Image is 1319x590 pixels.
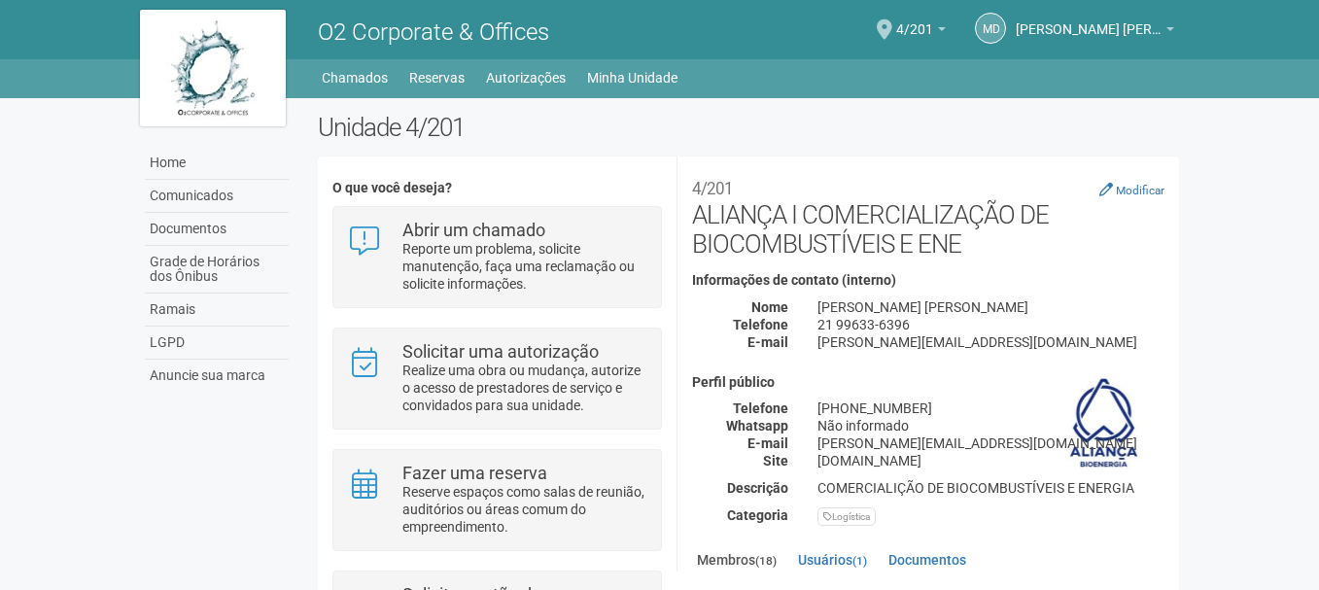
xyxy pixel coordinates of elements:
h4: Perfil público [692,375,1164,390]
strong: Site [763,453,788,469]
a: Documentos [884,545,971,574]
a: [PERSON_NAME] [PERSON_NAME] [1016,24,1174,40]
strong: Fazer uma reserva [402,463,547,483]
span: O2 Corporate & Offices [318,18,549,46]
a: Minha Unidade [587,64,677,91]
p: Reporte um problema, solicite manutenção, faça uma reclamação ou solicite informações. [402,240,646,293]
a: 4/201 [896,24,946,40]
a: Abrir um chamado Reporte um problema, solicite manutenção, faça uma reclamação ou solicite inform... [348,222,646,293]
p: Reserve espaços como salas de reunião, auditórios ou áreas comum do empreendimento. [402,483,646,536]
strong: Telefone [733,317,788,332]
div: [PERSON_NAME][EMAIL_ADDRESS][DOMAIN_NAME] [803,333,1179,351]
div: Não informado [803,417,1179,434]
img: logo.jpg [140,10,286,126]
small: (1) [852,554,867,568]
div: [PERSON_NAME][EMAIL_ADDRESS][DOMAIN_NAME] [803,434,1179,452]
strong: E-mail [747,435,788,451]
div: Logística [817,507,876,526]
a: Ramais [145,294,289,327]
a: Md [975,13,1006,44]
strong: E-mail [747,334,788,350]
img: business.png [1057,375,1151,472]
a: LGPD [145,327,289,360]
strong: Nome [751,299,788,315]
h4: O que você deseja? [332,181,662,195]
div: [DOMAIN_NAME] [803,452,1179,469]
p: Realize uma obra ou mudança, autorize o acesso de prestadores de serviço e convidados para sua un... [402,362,646,414]
strong: Categoria [727,507,788,523]
a: Chamados [322,64,388,91]
a: Grade de Horários dos Ônibus [145,246,289,294]
a: Solicitar uma autorização Realize uma obra ou mudança, autorize o acesso de prestadores de serviç... [348,343,646,414]
strong: Solicitar uma autorização [402,341,599,362]
a: Usuários(1) [793,545,872,574]
strong: Abrir um chamado [402,220,545,240]
h4: Informações de contato (interno) [692,273,1164,288]
a: Fazer uma reserva Reserve espaços como salas de reunião, auditórios ou áreas comum do empreendime... [348,465,646,536]
div: COMERCIALIÇÃO DE BIOCOMBUSTÍVEIS E ENERGIA [803,479,1179,497]
div: [PERSON_NAME] [PERSON_NAME] [803,298,1179,316]
small: Modificar [1116,184,1164,197]
a: Autorizações [486,64,566,91]
span: 4/201 [896,3,933,37]
a: Comunicados [145,180,289,213]
a: Anuncie sua marca [145,360,289,392]
a: Home [145,147,289,180]
strong: Telefone [733,400,788,416]
a: Membros(18) [692,545,781,577]
small: 4/201 [692,179,733,198]
div: [PHONE_NUMBER] [803,399,1179,417]
h2: Unidade 4/201 [318,113,1180,142]
span: Marcelo de Andrade Ferreira [1016,3,1162,37]
strong: Descrição [727,480,788,496]
div: 21 99633-6396 [803,316,1179,333]
a: Modificar [1099,182,1164,197]
strong: Whatsapp [726,418,788,434]
h2: ALIANÇA I COMERCIALIZAÇÃO DE BIOCOMBUSTÍVEIS E ENE [692,171,1164,259]
a: Reservas [409,64,465,91]
small: (18) [755,554,777,568]
a: Documentos [145,213,289,246]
